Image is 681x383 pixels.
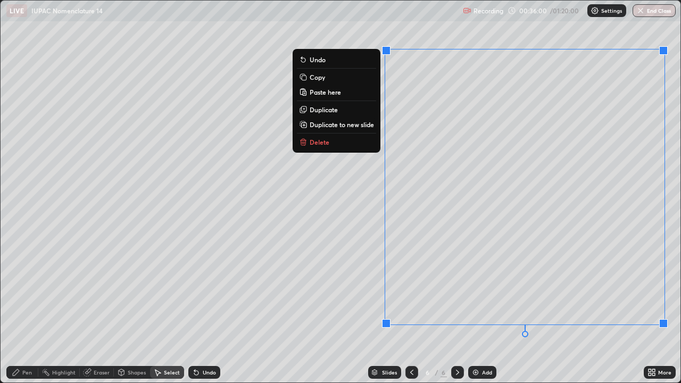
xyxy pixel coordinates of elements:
[591,6,599,15] img: class-settings-icons
[310,55,326,64] p: Undo
[636,6,645,15] img: end-class-cross
[297,71,376,84] button: Copy
[297,86,376,98] button: Paste here
[31,6,103,15] p: IUPAC Nomenclature 14
[10,6,24,15] p: LIVE
[310,138,329,146] p: Delete
[310,120,374,129] p: Duplicate to new slide
[482,370,492,375] div: Add
[310,105,338,114] p: Duplicate
[463,6,471,15] img: recording.375f2c34.svg
[297,103,376,116] button: Duplicate
[471,368,480,377] img: add-slide-button
[633,4,676,17] button: End Class
[658,370,671,375] div: More
[601,8,622,13] p: Settings
[22,370,32,375] div: Pen
[297,136,376,148] button: Delete
[164,370,180,375] div: Select
[310,88,341,96] p: Paste here
[435,369,438,376] div: /
[474,7,503,15] p: Recording
[128,370,146,375] div: Shapes
[310,73,325,81] p: Copy
[94,370,110,375] div: Eraser
[297,53,376,66] button: Undo
[441,368,447,377] div: 6
[422,369,433,376] div: 6
[203,370,216,375] div: Undo
[382,370,397,375] div: Slides
[297,118,376,131] button: Duplicate to new slide
[52,370,76,375] div: Highlight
